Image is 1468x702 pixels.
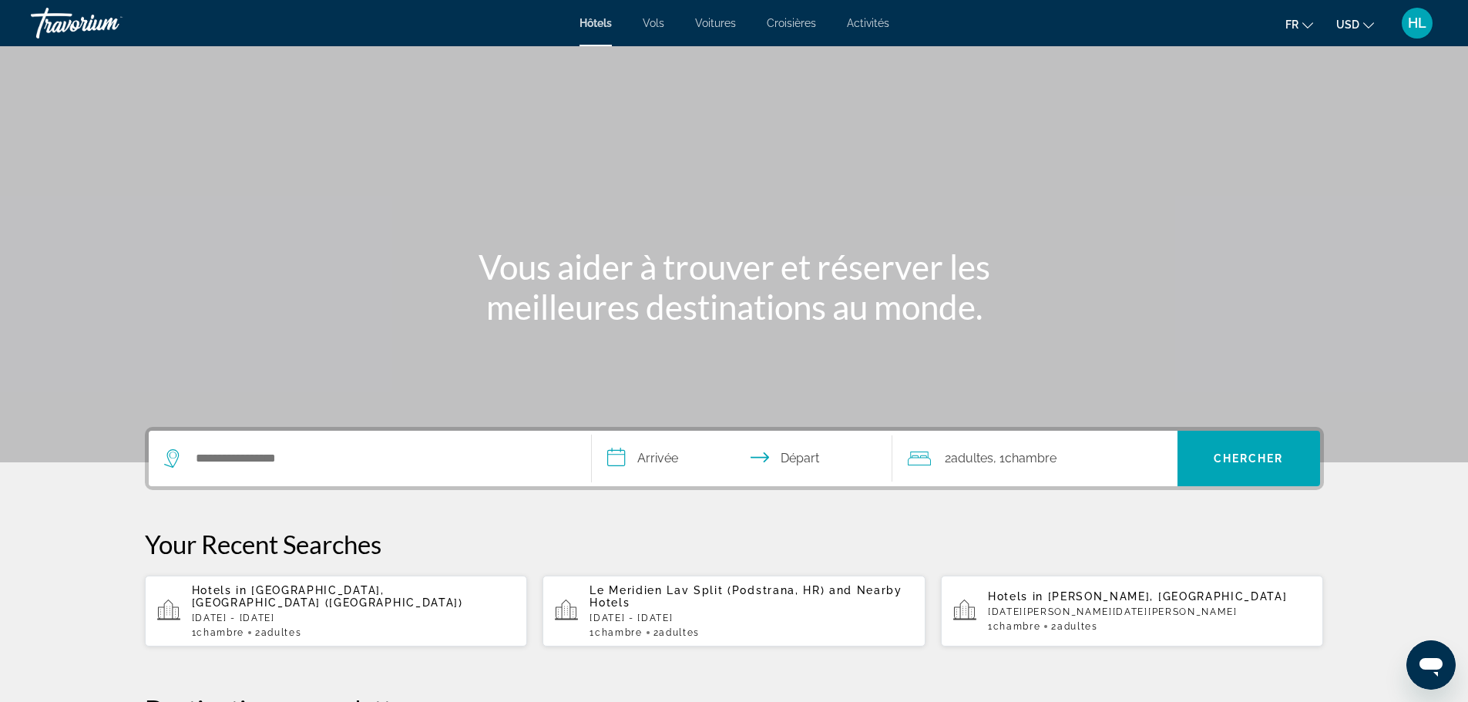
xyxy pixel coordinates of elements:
button: Change currency [1336,13,1374,35]
input: Search hotel destination [194,447,568,470]
span: , 1 [993,448,1056,469]
span: Chambre [197,627,244,638]
span: Hotels in [192,584,247,596]
button: User Menu [1397,7,1437,39]
button: Travelers: 2 adults, 0 children [892,431,1177,486]
span: Chercher [1214,452,1284,465]
span: HL [1408,15,1426,31]
a: Hôtels [579,17,612,29]
a: Activités [847,17,889,29]
span: 2 [1051,621,1097,632]
p: [DATE][PERSON_NAME][DATE][PERSON_NAME] [988,606,1312,617]
a: Voitures [695,17,736,29]
button: Search [1177,431,1320,486]
p: [DATE] - [DATE] [590,613,913,623]
a: Vols [643,17,664,29]
a: Croisières [767,17,816,29]
p: Your Recent Searches [145,529,1324,559]
button: Select check in and out date [592,431,892,486]
button: Le Meridien Lav Split (Podstrana, HR) and Nearby Hotels[DATE] - [DATE]1Chambre2Adultes [543,575,925,647]
span: Le Meridien Lav Split (Podstrana, HR) [590,584,825,596]
span: Hotels in [988,590,1043,603]
button: Hotels in [PERSON_NAME], [GEOGRAPHIC_DATA][DATE][PERSON_NAME][DATE][PERSON_NAME]1Chambre2Adultes [941,575,1324,647]
span: 2 [255,627,301,638]
span: 2 [653,627,700,638]
span: and Nearby Hotels [590,584,902,609]
span: [PERSON_NAME], [GEOGRAPHIC_DATA] [1048,590,1288,603]
span: USD [1336,18,1359,31]
div: Search widget [149,431,1320,486]
p: [DATE] - [DATE] [192,613,516,623]
iframe: Bouton de lancement de la fenêtre de messagerie [1406,640,1456,690]
span: Chambre [1005,451,1056,465]
span: fr [1285,18,1298,31]
button: Change language [1285,13,1313,35]
span: 2 [945,448,993,469]
span: Adultes [659,627,700,638]
span: Adultes [1057,621,1098,632]
span: Chambre [595,627,643,638]
span: [GEOGRAPHIC_DATA], [GEOGRAPHIC_DATA] ([GEOGRAPHIC_DATA]) [192,584,463,609]
button: Hotels in [GEOGRAPHIC_DATA], [GEOGRAPHIC_DATA] ([GEOGRAPHIC_DATA])[DATE] - [DATE]1Chambre2Adultes [145,575,528,647]
span: 1 [590,627,642,638]
span: 1 [192,627,244,638]
span: Adultes [261,627,302,638]
span: Chambre [993,621,1041,632]
span: 1 [988,621,1040,632]
span: Adultes [951,451,993,465]
h1: Vous aider à trouver et réserver les meilleures destinations au monde. [445,247,1023,327]
a: Travorium [31,3,185,43]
